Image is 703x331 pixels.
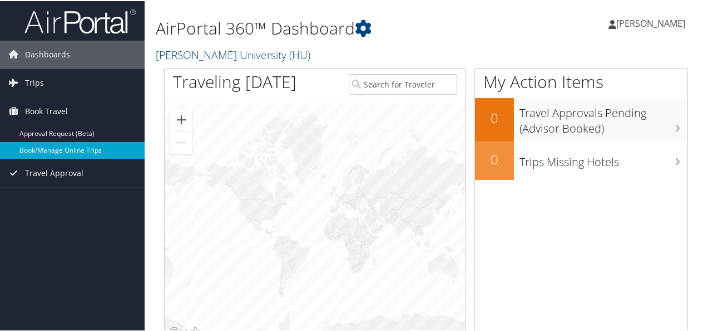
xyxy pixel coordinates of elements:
button: Zoom out [170,130,192,153]
span: Book Travel [25,96,68,124]
h1: AirPortal 360™ Dashboard [156,16,516,39]
a: [PERSON_NAME] University (HU) [156,46,313,61]
span: [PERSON_NAME] [616,16,685,28]
button: Zoom in [170,108,192,130]
span: Dashboards [25,40,70,67]
h2: 0 [475,108,514,126]
span: Trips [25,68,44,96]
h3: Trips Missing Hotels [519,148,687,169]
img: airportal-logo.png [24,7,136,33]
h1: My Action Items [475,69,687,93]
input: Search for Traveler [349,73,458,94]
h3: Travel Approvals Pending (Advisor Booked) [519,99,687,135]
h1: Traveling [DATE] [173,69,296,93]
a: [PERSON_NAME] [608,6,696,39]
a: 0Travel Approvals Pending (Advisor Booked) [475,97,687,140]
a: 0Trips Missing Hotels [475,140,687,179]
span: Travel Approval [25,158,83,186]
h2: 0 [475,149,514,168]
